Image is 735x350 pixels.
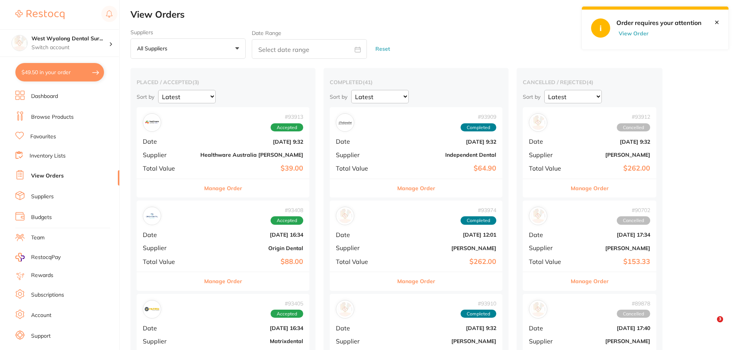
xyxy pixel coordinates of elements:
[714,19,719,26] a: Close this notification
[338,302,352,317] img: Henry Schein Halas
[531,302,545,317] img: Henry Schein Halas
[31,254,61,261] span: RestocqPay
[461,114,496,120] span: # 93909
[531,209,545,223] img: Adam Dental
[12,35,27,51] img: West Wyalong Dental Surgery (DentalTown 4)
[461,123,496,132] span: Completed
[30,133,56,141] a: Favourites
[130,38,246,59] button: All suppliers
[573,232,650,238] b: [DATE] 17:34
[338,209,352,223] img: Adam Dental
[336,138,387,145] span: Date
[573,245,650,251] b: [PERSON_NAME]
[330,93,347,100] p: Sort by
[31,234,45,242] a: Team
[271,123,303,132] span: Accepted
[31,214,52,221] a: Budgets
[143,244,194,251] span: Supplier
[200,258,303,266] b: $88.00
[31,193,54,201] a: Suppliers
[271,310,303,318] span: Accepted
[143,231,194,238] span: Date
[393,258,496,266] b: $262.00
[529,138,567,145] span: Date
[373,39,392,59] button: Reset
[15,10,64,19] img: Restocq Logo
[271,114,303,120] span: # 93913
[31,312,51,319] a: Account
[529,165,567,172] span: Total Value
[461,310,496,318] span: Completed
[336,325,387,332] span: Date
[617,216,650,225] span: Cancelled
[397,272,435,290] button: Manage Order
[330,79,502,86] h2: completed ( 41 )
[252,39,367,59] input: Select date range
[461,207,496,213] span: # 93974
[701,316,720,335] iframe: Intercom live chat
[531,115,545,130] img: Adam Dental
[717,316,723,322] span: 3
[393,152,496,158] b: Independent Dental
[397,179,435,197] button: Manage Order
[336,338,387,345] span: Supplier
[393,338,496,344] b: [PERSON_NAME]
[336,244,387,251] span: Supplier
[271,216,303,225] span: Accepted
[393,139,496,145] b: [DATE] 9:32
[529,231,567,238] span: Date
[617,310,650,318] span: Cancelled
[523,79,656,86] h2: cancelled / rejected ( 4 )
[573,325,650,331] b: [DATE] 17:40
[143,151,194,158] span: Supplier
[15,253,25,262] img: RestocqPay
[137,107,309,197] div: Healthware Australia Ridley#93913AcceptedDate[DATE] 9:32SupplierHealthware Australia [PERSON_NAME...
[271,207,303,213] span: # 93408
[252,30,281,36] label: Date Range
[523,93,540,100] p: Sort by
[529,338,567,345] span: Supplier
[616,30,655,37] button: View Order
[31,44,109,51] p: Switch account
[31,172,64,180] a: View Orders
[145,302,159,317] img: Matrixdental
[393,245,496,251] b: [PERSON_NAME]
[573,164,650,173] b: $262.00
[143,325,194,332] span: Date
[573,152,650,158] b: [PERSON_NAME]
[393,232,496,238] b: [DATE] 12:01
[338,115,352,130] img: Independent Dental
[31,113,74,121] a: Browse Products
[617,114,650,120] span: # 93912
[143,258,194,265] span: Total Value
[145,115,159,130] img: Healthware Australia Ridley
[200,152,303,158] b: Healthware Australia [PERSON_NAME]
[143,138,194,145] span: Date
[617,300,650,307] span: # 89878
[271,300,303,307] span: # 93405
[143,165,194,172] span: Total Value
[137,45,170,52] p: All suppliers
[573,139,650,145] b: [DATE] 9:32
[529,258,567,265] span: Total Value
[15,253,61,262] a: RestocqPay
[137,79,309,86] h2: placed / accepted ( 3 )
[573,338,650,344] b: [PERSON_NAME]
[145,209,159,223] img: Origin Dental
[461,216,496,225] span: Completed
[31,272,53,279] a: Rewards
[200,338,303,344] b: Matrixdental
[200,164,303,173] b: $39.00
[31,332,51,340] a: Support
[15,63,104,81] button: $49.50 in your order
[336,151,387,158] span: Supplier
[336,231,387,238] span: Date
[130,9,735,20] h2: View Orders
[573,258,650,266] b: $153.33
[200,325,303,331] b: [DATE] 16:34
[461,300,496,307] span: # 93910
[336,258,387,265] span: Total Value
[31,291,64,299] a: Subscriptions
[336,165,387,172] span: Total Value
[130,29,246,35] label: Suppliers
